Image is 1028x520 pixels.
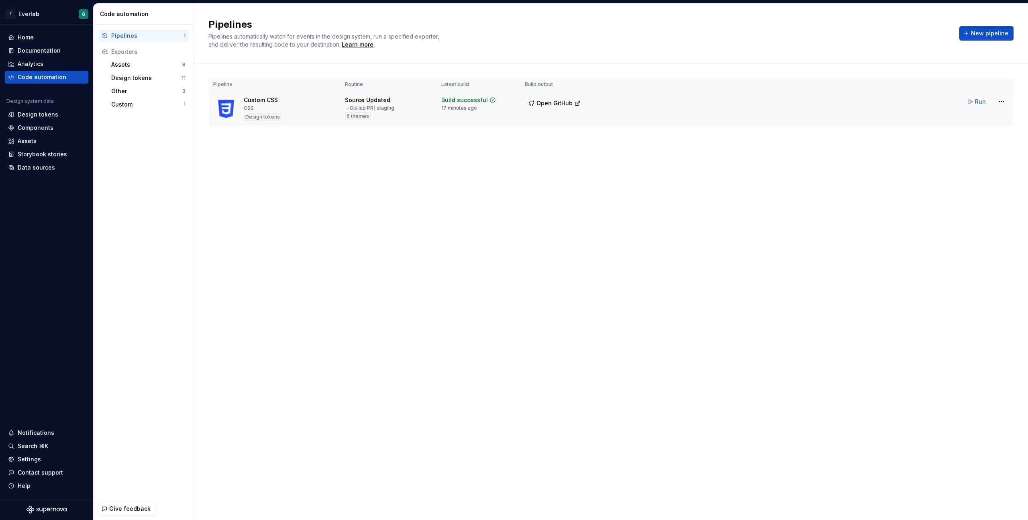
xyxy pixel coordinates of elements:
[18,10,39,18] div: Everlab
[525,96,584,111] button: Open GitHub
[5,121,88,134] a: Components
[18,33,34,41] div: Home
[5,71,88,84] a: Code automation
[340,78,436,91] th: Routine
[18,455,41,463] div: Settings
[18,73,66,81] div: Code automation
[373,105,375,111] span: |
[959,26,1014,41] button: New pipeline
[111,48,186,56] div: Exporters
[5,57,88,70] a: Analytics
[5,148,88,161] a: Storybook stories
[441,105,477,111] div: 17 minutes ago
[108,58,189,71] button: Assets8
[182,61,186,68] div: 8
[5,44,88,57] a: Documentation
[111,74,182,82] div: Design tokens
[109,505,151,513] span: Give feedback
[244,105,254,111] div: CSS
[98,29,189,42] button: Pipelines1
[963,94,991,109] button: Run
[520,78,591,91] th: Build output
[108,98,189,111] button: Custom1
[5,135,88,147] a: Assets
[111,100,184,109] div: Custom
[975,98,986,106] span: Run
[5,453,88,466] a: Settings
[208,33,441,48] span: Pipelines automatically watch for events in the design system, run a specified exporter, and deli...
[18,429,54,437] div: Notifications
[108,85,189,98] button: Other3
[184,33,186,39] div: 1
[82,11,85,17] div: Q
[18,111,58,119] div: Design tokens
[5,440,88,452] button: Search ⌘K
[208,18,950,31] h2: Pipelines
[100,10,190,18] div: Code automation
[182,75,186,81] div: 11
[436,78,520,91] th: Latest build
[244,96,278,104] div: Custom CSS
[27,506,67,514] svg: Supernova Logo
[342,41,373,49] a: Learn more
[18,469,63,477] div: Contact support
[345,96,390,104] div: Source Updated
[6,98,54,104] div: Design system data
[18,47,61,55] div: Documentation
[5,466,88,479] button: Contact support
[18,482,31,490] div: Help
[2,5,92,23] button: EEverlabQ
[208,78,340,91] th: Pipeline
[18,442,48,450] div: Search ⌘K
[5,479,88,492] button: Help
[536,99,573,107] span: Open GitHub
[18,164,55,172] div: Data sources
[108,72,189,84] button: Design tokens11
[5,161,88,174] a: Data sources
[98,502,156,516] button: Give feedback
[18,150,67,158] div: Storybook stories
[18,137,37,145] div: Assets
[5,31,88,44] a: Home
[5,108,88,121] a: Design tokens
[345,105,394,111] div: → GitHub PR staging
[182,88,186,94] div: 3
[244,113,281,121] div: Design tokens
[18,124,53,132] div: Components
[18,60,43,68] div: Analytics
[111,32,184,40] div: Pipelines
[341,42,375,48] span: .
[111,61,182,69] div: Assets
[971,29,1008,37] span: New pipeline
[111,87,182,95] div: Other
[5,426,88,439] button: Notifications
[184,101,186,108] div: 1
[441,96,488,104] div: Build successful
[6,9,15,19] div: E
[347,113,369,119] span: 6 themes
[525,101,584,108] a: Open GitHub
